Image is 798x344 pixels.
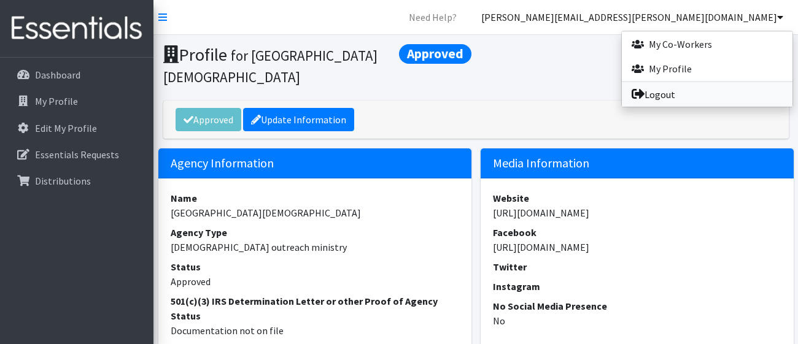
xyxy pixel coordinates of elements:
[5,169,149,193] a: Distributions
[399,5,467,29] a: Need Help?
[493,240,781,254] dd: [URL][DOMAIN_NAME]
[171,259,459,274] dt: Status
[35,122,97,134] p: Edit My Profile
[5,116,149,140] a: Edit My Profile
[622,82,792,107] a: Logout
[5,63,149,87] a: Dashboard
[493,313,781,328] dd: No
[5,8,149,49] img: HumanEssentials
[481,148,794,178] h5: Media Information
[171,225,459,240] dt: Agency Type
[493,299,781,313] dt: No Social Media Presence
[35,175,91,187] p: Distributions
[493,279,781,294] dt: Instagram
[622,32,792,56] a: My Co-Workers
[399,44,471,64] span: Approved
[622,56,792,81] a: My Profile
[493,259,781,274] dt: Twitter
[171,294,459,323] dt: 501(c)(3) IRS Determination Letter or other Proof of Agency Status
[158,148,471,178] h5: Agency Information
[5,142,149,167] a: Essentials Requests
[35,95,78,107] p: My Profile
[163,47,378,86] small: for [GEOGRAPHIC_DATA][DEMOGRAPHIC_DATA]
[171,240,459,254] dd: [DEMOGRAPHIC_DATA] outreach ministry
[471,5,793,29] a: [PERSON_NAME][EMAIL_ADDRESS][PERSON_NAME][DOMAIN_NAME]
[171,323,459,338] dd: Documentation not on file
[171,274,459,289] dd: Approved
[35,148,119,161] p: Essentials Requests
[493,191,781,205] dt: Website
[5,89,149,113] a: My Profile
[35,69,80,81] p: Dashboard
[243,108,354,131] a: Update Information
[493,225,781,240] dt: Facebook
[171,205,459,220] dd: [GEOGRAPHIC_DATA][DEMOGRAPHIC_DATA]
[171,191,459,205] dt: Name
[493,205,781,220] dd: [URL][DOMAIN_NAME]
[163,44,471,86] h1: Profile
